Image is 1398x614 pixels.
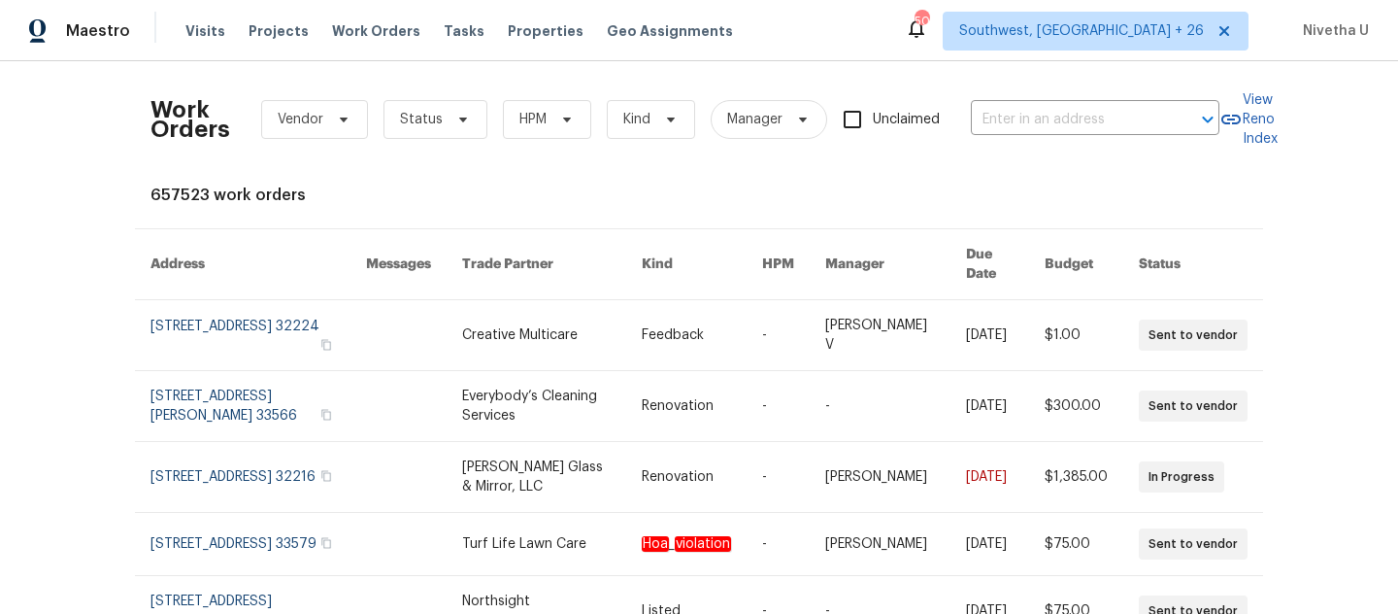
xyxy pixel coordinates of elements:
[626,229,747,300] th: Kind
[915,12,928,31] div: 506
[317,336,335,354] button: Copy Address
[747,300,810,371] td: -
[1123,229,1263,300] th: Status
[1029,229,1123,300] th: Budget
[747,371,810,442] td: -
[400,110,443,129] span: Status
[317,467,335,485] button: Copy Address
[317,534,335,552] button: Copy Address
[350,229,447,300] th: Messages
[950,229,1029,300] th: Due Date
[810,229,950,300] th: Manager
[66,21,130,41] span: Maestro
[873,110,940,130] span: Unclaimed
[519,110,547,129] span: HPM
[150,186,1248,205] div: 657523 work orders
[249,21,309,41] span: Projects
[317,406,335,424] button: Copy Address
[810,300,950,371] td: [PERSON_NAME] V
[747,513,810,576] td: -
[959,21,1204,41] span: Southwest, [GEOGRAPHIC_DATA] + 26
[185,21,225,41] span: Visits
[135,229,350,300] th: Address
[607,21,733,41] span: Geo Assignments
[444,24,484,38] span: Tasks
[1219,90,1278,149] a: View Reno Index
[1295,21,1369,41] span: Nivetha U
[810,513,950,576] td: [PERSON_NAME]
[623,110,650,129] span: Kind
[447,229,626,300] th: Trade Partner
[332,21,420,41] span: Work Orders
[626,371,747,442] td: Renovation
[727,110,782,129] span: Manager
[747,229,810,300] th: HPM
[971,105,1165,135] input: Enter in an address
[447,442,626,513] td: [PERSON_NAME] Glass & Mirror, LLC
[447,513,626,576] td: Turf Life Lawn Care
[447,300,626,371] td: Creative Multicare
[626,300,747,371] td: Feedback
[626,513,747,576] td: _
[747,442,810,513] td: -
[278,110,323,129] span: Vendor
[810,442,950,513] td: [PERSON_NAME]
[508,21,583,41] span: Properties
[150,100,230,139] h2: Work Orders
[447,371,626,442] td: Everybody’s Cleaning Services
[1194,106,1221,133] button: Open
[810,371,950,442] td: -
[626,442,747,513] td: Renovation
